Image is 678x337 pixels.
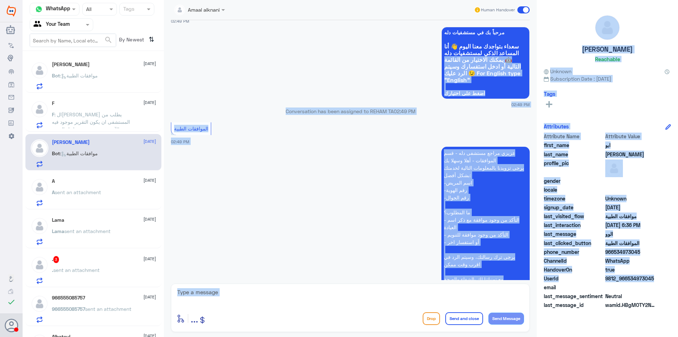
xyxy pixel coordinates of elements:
[60,72,98,79] span: : موافقات الطبية
[605,239,656,247] span: الموافقات الطبية
[143,138,156,145] span: [DATE]
[394,108,415,114] span: 02:49 PM
[441,147,530,285] p: 21/8/2025, 2:49 PM
[104,36,113,44] span: search
[191,310,198,326] button: ...
[544,292,604,300] span: last_message_sentiment
[60,150,98,156] span: : موافقات الطبية
[445,312,483,325] button: Send and close
[605,230,656,238] span: الوو
[55,189,101,195] span: sent an attachment
[174,126,208,132] span: الموافقات الطبية
[52,62,90,68] h5: ابو بتال
[52,217,64,223] h5: Lama
[30,34,116,47] input: Search by Name, Local etc…
[53,256,59,263] span: 3
[605,151,656,158] span: زيد
[104,34,113,46] button: search
[122,5,135,14] div: Tags
[31,217,48,235] img: defaultAdmin.png
[7,5,16,17] img: Widebot Logo
[34,19,44,30] img: yourTeam.svg
[605,204,656,211] span: 2025-08-21T10:57:23.82Z
[605,292,656,300] span: 0
[52,139,90,145] h5: ابو زيد
[143,256,156,262] span: [DATE]
[444,30,527,35] span: مرحباً بك في مستشفيات دله
[52,306,85,312] span: 966555085757
[31,256,48,274] img: defaultAdmin.png
[52,228,64,234] span: Lama
[52,111,54,117] span: F
[64,228,111,234] span: sent an attachment
[605,221,656,229] span: 2025-08-21T15:36:57.446Z
[52,295,85,301] h5: 966555085757
[52,72,60,79] span: Bot
[544,133,604,140] span: Attribute Name
[85,306,131,312] span: sent an attachment
[191,312,198,325] span: ...
[605,213,656,220] span: موافقات الطبية
[481,7,515,13] span: Human Handover
[544,248,604,256] span: phone_number
[444,43,527,83] span: سعداء بتواجدك معنا اليوم 👋 أنا المساعد الذكي لمستشفيات دله 🤖 يمكنك الاختيار من القائمة التالية أو...
[143,294,156,300] span: [DATE]
[544,275,604,282] span: UserId
[31,139,48,157] img: defaultAdmin.png
[31,178,48,196] img: defaultAdmin.png
[143,177,156,184] span: [DATE]
[605,284,656,291] span: null
[544,221,604,229] span: last_interaction
[31,100,48,118] img: defaultAdmin.png
[595,16,619,40] img: defaultAdmin.png
[544,151,604,158] span: last_name
[544,68,571,75] span: Unknown
[52,267,53,273] span: .
[143,99,156,106] span: [DATE]
[544,213,604,220] span: last_visited_flow
[52,189,55,195] span: A
[52,150,60,156] span: Bot
[605,159,623,177] img: defaultAdmin.png
[544,75,671,82] span: Subscription Date : [DATE]
[605,177,656,185] span: null
[116,34,146,48] span: By Newest
[605,133,656,140] span: Attribute Value
[544,141,604,149] span: first_name
[544,186,604,193] span: locale
[544,159,604,176] span: profile_pic
[544,177,604,185] span: gender
[582,45,633,53] h5: [PERSON_NAME]
[544,91,555,97] h6: Tags
[7,298,16,306] i: check
[53,267,100,273] span: sent an attachment
[544,204,604,211] span: signup_date
[605,141,656,149] span: ابو
[544,284,604,291] span: email
[595,56,620,62] h6: Reachable
[444,91,527,96] span: اضغط على اختيارك
[605,257,656,265] span: 2
[52,256,59,263] h5: .
[605,266,656,273] span: true
[171,108,530,115] p: Conversation has been assigned to REHAM TA
[605,195,656,202] span: Unknown
[544,123,569,129] h6: Attributes
[143,216,156,222] span: [DATE]
[52,100,54,106] h5: F
[544,239,604,247] span: last_clicked_button
[31,62,48,79] img: defaultAdmin.png
[488,313,524,325] button: Send Message
[52,178,55,184] h5: A
[605,275,656,282] span: 9812_966534973045
[544,257,604,265] span: ChannelId
[171,19,189,23] span: 02:49 PM
[5,319,18,332] button: Avatar
[605,186,656,193] span: null
[544,301,604,309] span: last_message_id
[34,4,44,14] img: whatsapp.png
[544,266,604,273] span: HandoverOn
[143,60,156,67] span: [DATE]
[31,295,48,313] img: defaultAdmin.png
[605,301,656,309] span: wamid.HBgMOTY2NTM0OTczMDQ1FQIAEhgUM0EyQzI1MTZEQjk0NENGRTMyQkEA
